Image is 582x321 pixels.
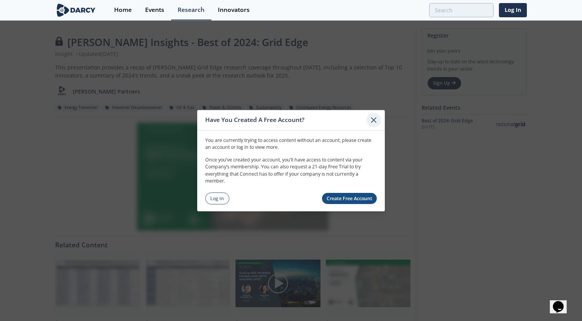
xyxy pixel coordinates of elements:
a: Create Free Account [322,193,377,204]
a: Log In [499,3,527,17]
div: Research [178,7,204,13]
div: Events [145,7,164,13]
div: Have You Created A Free Account? [205,113,366,127]
a: Log In [205,193,229,204]
p: Once you’ve created your account, you’ll have access to content via your Company’s membership. Yo... [205,156,377,185]
div: Home [114,7,132,13]
iframe: chat widget [550,290,574,313]
input: Advanced Search [429,3,494,17]
p: You are currently trying to access content without an account, please create an account or log in... [205,137,377,151]
img: logo-wide.svg [55,3,97,17]
div: Innovators [218,7,250,13]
